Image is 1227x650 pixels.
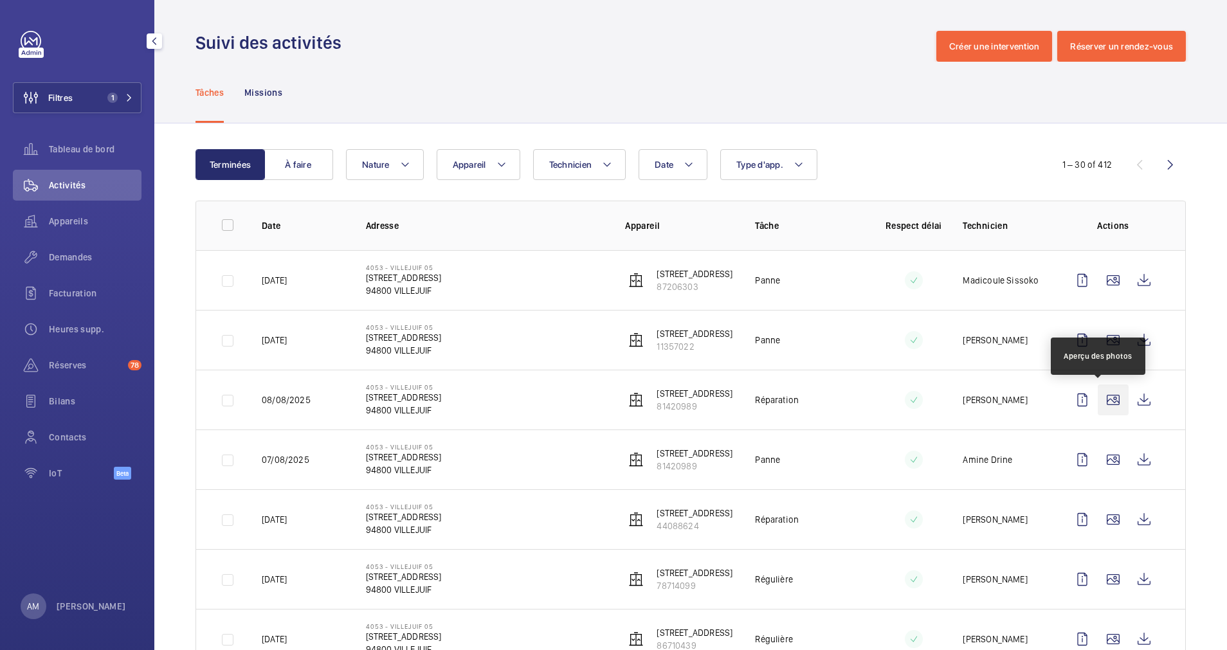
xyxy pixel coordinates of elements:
div: 1 – 30 of 412 [1062,158,1112,171]
p: 94800 VILLEJUIF [366,583,442,596]
div: Aperçu des photos [1064,350,1132,362]
p: 4053 - VILLEJUIF 05 [366,563,442,570]
img: elevator.svg [628,631,644,647]
p: Amine Drine [963,453,1012,466]
p: [PERSON_NAME] [963,633,1027,645]
p: [DATE] [262,274,287,287]
p: [STREET_ADDRESS] [657,566,732,579]
span: Beta [114,467,131,480]
span: 78 [128,360,141,370]
p: [STREET_ADDRESS] [366,570,442,583]
p: Tâches [195,86,224,99]
button: Réserver un rendez-vous [1057,31,1186,62]
span: Facturation [49,287,141,300]
span: Demandes [49,251,141,264]
img: elevator.svg [628,572,644,587]
span: Activités [49,179,141,192]
p: [PERSON_NAME] [963,513,1027,526]
p: Régulière [755,573,793,586]
p: [DATE] [262,513,287,526]
p: [DATE] [262,573,287,586]
p: [PERSON_NAME] [963,393,1027,406]
p: [PERSON_NAME] [963,573,1027,586]
p: Madicoule Sissoko [963,274,1039,287]
p: 07/08/2025 [262,453,309,466]
p: 4053 - VILLEJUIF 05 [366,622,442,630]
p: [STREET_ADDRESS] [366,630,442,643]
p: 78714099 [657,579,732,592]
span: Bilans [49,395,141,408]
span: IoT [49,467,114,480]
button: Terminées [195,149,265,180]
p: [DATE] [262,334,287,347]
p: AM [27,600,39,613]
p: [STREET_ADDRESS] [657,626,732,639]
span: Filtres [48,91,73,104]
p: Technicien [963,219,1046,232]
span: 1 [107,93,118,103]
h1: Suivi des activités [195,31,349,55]
span: Tableau de bord [49,143,141,156]
p: [PERSON_NAME] [963,334,1027,347]
p: Missions [244,86,282,99]
p: Régulière [755,633,793,645]
button: Créer une intervention [936,31,1053,62]
p: [PERSON_NAME] [57,600,126,613]
span: Réserves [49,359,123,372]
span: Appareils [49,215,141,228]
p: Date [262,219,345,232]
p: Actions [1067,219,1159,232]
span: Contacts [49,431,141,444]
p: [DATE] [262,633,287,645]
p: 08/08/2025 [262,393,311,406]
span: Heures supp. [49,323,141,336]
